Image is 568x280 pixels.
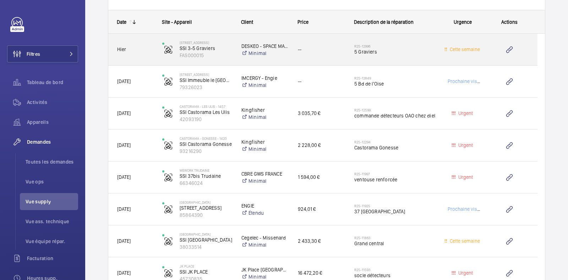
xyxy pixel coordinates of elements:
[180,204,232,212] p: [STREET_ADDRESS]
[298,205,345,213] span: 924,01 €
[180,109,232,116] p: SSI Castorama Les Ulis
[457,174,473,180] span: Urgent
[354,112,436,119] span: commande détecteurs OAO chez diel
[27,79,78,86] span: Tableau de bord
[26,218,78,225] span: Vue ass. technique
[180,236,232,243] p: SSI [GEOGRAPHIC_DATA]
[180,116,232,123] p: 42093190
[298,45,345,54] span: --
[180,168,232,172] p: WeWork Trudaine
[26,158,78,165] span: Toutes les demandes
[7,45,78,62] button: Filtres
[180,264,232,268] p: JK PLACE
[354,208,436,215] span: 37 [GEOGRAPHIC_DATA]
[117,206,131,212] span: [DATE]
[117,270,131,276] span: [DATE]
[298,269,345,277] span: 16 472,20 €
[354,76,436,80] h2: R25-12849
[457,110,473,116] span: Urgent
[164,237,173,246] img: fire_alarm.svg
[354,204,436,208] h2: R25-11925
[180,148,232,155] p: 93216290
[241,234,289,241] p: Cegelec - Missenard
[117,46,126,52] span: Hier
[164,109,173,118] img: fire_alarm.svg
[354,272,436,279] span: socle détecteurs
[354,172,436,176] h2: R25-11997
[241,209,289,216] a: Étendu
[117,78,131,84] span: [DATE]
[26,198,78,205] span: Vue supply
[27,99,78,106] span: Activités
[354,44,436,48] h2: R25-12996
[241,106,289,114] p: Kingfisher
[27,138,78,146] span: Demandes
[27,50,40,57] span: Filtres
[164,205,173,214] img: fire_alarm.svg
[241,266,289,273] p: JK Place [GEOGRAPHIC_DATA]
[241,75,289,82] p: IMCERGY - Engie
[241,43,289,50] p: DESKEO - SPACE MANAGEMENT
[180,212,232,219] p: 85864390
[241,241,289,248] a: Minimal
[180,172,232,180] p: SSI 37bis Trudaine
[298,141,345,149] span: 2 228,00 €
[448,238,480,244] span: Cette semaine
[298,77,345,86] span: --
[180,40,232,45] p: [STREET_ADDRESS]
[241,177,289,185] a: Minimal
[117,142,131,148] span: [DATE]
[354,144,436,151] span: Castorama Gonesse
[454,19,472,25] span: Urgence
[180,232,232,236] p: [GEOGRAPHIC_DATA]
[297,19,308,25] span: Price
[354,108,436,112] h2: R25-12599
[446,78,482,84] span: Prochaine visite
[180,52,232,59] p: FAS000015
[501,19,518,25] span: Actions
[457,270,473,276] span: Urgent
[241,138,289,146] p: Kingfisher
[354,140,436,144] h2: R25-12294
[117,110,131,116] span: [DATE]
[298,109,345,117] span: 3 035,70 €
[117,238,131,244] span: [DATE]
[164,77,173,86] img: fire_alarm.svg
[448,46,480,52] span: Cette semaine
[354,48,436,55] span: 5 Graviers
[117,19,126,25] div: Date
[26,178,78,185] span: Vue ops
[446,206,482,212] span: Prochaine visite
[26,238,78,245] span: Vue équipe répar.
[354,176,436,183] span: ventouse renforcée
[180,141,232,148] p: SSI Castorama Gonesse
[354,80,436,87] span: 5 Bd de l'Oise
[298,173,345,181] span: 1 594,00 €
[27,119,78,126] span: Appareils
[241,50,289,57] a: Minimal
[241,202,289,209] p: ENGIE
[164,173,173,182] img: fire_alarm.svg
[354,236,436,240] h2: R25-11863
[164,269,173,278] img: fire_alarm.svg
[180,268,232,275] p: SSI JK PLACE
[180,200,232,204] p: [GEOGRAPHIC_DATA]
[241,146,289,153] a: Minimal
[180,84,232,91] p: 79326023
[241,114,289,121] a: Minimal
[241,82,289,89] a: Minimal
[180,104,232,109] p: Castorama - LES ULIS - 1457
[117,174,131,180] span: [DATE]
[162,19,192,25] span: Site - Appareil
[180,243,232,251] p: 38033514
[241,19,253,25] span: Client
[180,77,232,84] p: SSI Immeuble le [GEOGRAPHIC_DATA]
[354,240,436,247] span: Grand central
[164,141,173,150] img: fire_alarm.svg
[180,136,232,141] p: Castorama - GONESSE - 1420
[457,142,473,148] span: Urgent
[241,170,289,177] p: CBRE GWS FRANCE
[180,45,232,52] p: SSI 3-5 Graviers
[354,268,436,272] h2: R25-11593
[164,45,173,54] img: fire_alarm.svg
